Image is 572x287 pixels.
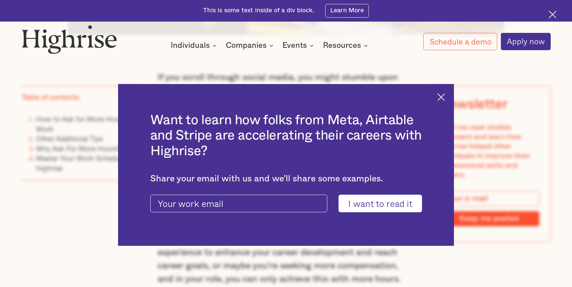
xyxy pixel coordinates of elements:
[501,33,551,50] a: Apply now
[150,173,422,184] div: Share your email with us and we'll share some examples.
[282,42,307,49] div: Events
[203,6,315,15] div: This is some text inside of a div block.
[339,195,422,213] input: I want to read it
[226,42,275,49] div: Companies
[323,42,361,49] div: Resources
[282,42,316,49] div: Events
[171,42,218,49] div: Individuals
[226,42,267,49] div: Companies
[150,195,328,213] input: Your work email
[150,113,422,159] h2: Want to learn how folks from Meta, Airtable and Stripe are accelerating their careers with Highrise?
[423,33,497,50] a: Schedule a demo
[549,11,556,18] img: Cross icon
[22,25,117,54] img: Highrise logo
[437,93,445,101] img: Cross icon
[323,42,370,49] div: Resources
[150,195,422,213] form: current-ascender-blog-article-modal-form
[325,4,369,18] a: Learn More
[171,42,210,49] div: Individuals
